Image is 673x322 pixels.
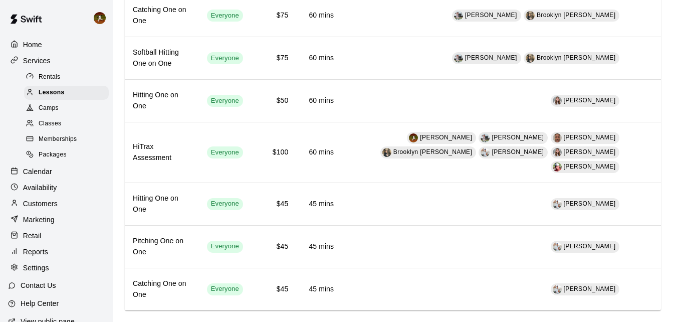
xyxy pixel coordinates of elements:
[133,141,191,164] h6: HiTrax Assessment
[465,54,517,61] span: [PERSON_NAME]
[8,244,105,259] a: Reports
[24,147,113,163] a: Packages
[537,54,616,61] span: Brooklyn [PERSON_NAME]
[207,283,243,295] div: This service is visible to all of your customers
[259,53,289,64] h6: $75
[23,199,58,209] p: Customers
[259,10,289,21] h6: $75
[24,117,109,131] div: Classes
[8,180,105,195] a: Availability
[23,167,52,177] p: Calendar
[465,12,517,19] span: [PERSON_NAME]
[564,97,616,104] span: [PERSON_NAME]
[393,148,473,155] span: Brooklyn [PERSON_NAME]
[133,193,191,215] h6: Hitting One on One
[207,148,243,157] span: Everyone
[23,215,55,225] p: Marketing
[23,56,51,66] p: Services
[21,298,59,308] p: Help Center
[259,284,289,295] h6: $45
[553,148,562,157] img: Val Gerlach
[21,280,56,290] p: Contact Us
[304,147,334,158] h6: 60 mins
[564,163,616,170] span: [PERSON_NAME]
[492,134,544,141] span: [PERSON_NAME]
[8,196,105,211] a: Customers
[454,54,463,63] div: Matt Hill
[409,133,418,142] img: Cody Hansen
[304,53,334,64] h6: 60 mins
[553,163,562,172] div: Jeff Scholzen
[304,284,334,295] h6: 45 mins
[94,12,106,24] img: Cody Hansen
[304,199,334,210] h6: 45 mins
[259,147,289,158] h6: $100
[553,96,562,105] img: Val Gerlach
[259,95,289,106] h6: $50
[481,148,490,157] img: JonPaul Rowley
[259,241,289,252] h6: $45
[207,96,243,106] span: Everyone
[23,183,57,193] p: Availability
[8,212,105,227] a: Marketing
[24,86,109,100] div: Lessons
[553,133,562,142] img: Michael Gargano
[24,148,109,162] div: Packages
[492,148,544,155] span: [PERSON_NAME]
[304,95,334,106] h6: 60 mins
[39,88,65,98] span: Lessons
[23,263,49,273] p: Settings
[553,242,562,251] img: JonPaul Rowley
[8,260,105,275] a: Settings
[24,132,109,146] div: Memberships
[23,40,42,50] p: Home
[304,241,334,252] h6: 45 mins
[564,134,616,141] span: [PERSON_NAME]
[207,198,243,210] div: This service is visible to all of your customers
[24,70,109,84] div: Rentals
[24,101,113,116] a: Camps
[481,133,490,142] img: Matt Hill
[24,116,113,132] a: Classes
[133,5,191,27] h6: Catching One on One
[304,10,334,21] h6: 60 mins
[526,54,535,63] img: Brooklyn Mohamud
[39,119,61,129] span: Classes
[382,148,391,157] img: Brooklyn Mohamud
[24,132,113,147] a: Memberships
[420,134,472,141] span: [PERSON_NAME]
[564,148,616,155] span: [PERSON_NAME]
[39,134,77,144] span: Memberships
[207,54,243,63] span: Everyone
[207,52,243,64] div: This service is visible to all of your customers
[553,200,562,209] div: JonPaul Rowley
[564,243,616,250] span: [PERSON_NAME]
[537,12,616,19] span: Brooklyn [PERSON_NAME]
[24,69,113,85] a: Rentals
[8,53,105,68] a: Services
[8,164,105,179] div: Calendar
[207,242,243,251] span: Everyone
[553,285,562,294] img: JonPaul Rowley
[207,95,243,107] div: This service is visible to all of your customers
[8,37,105,52] a: Home
[207,241,243,253] div: This service is visible to all of your customers
[133,90,191,112] h6: Hitting One on One
[8,228,105,243] a: Retail
[564,285,616,292] span: [PERSON_NAME]
[207,10,243,22] div: This service is visible to all of your customers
